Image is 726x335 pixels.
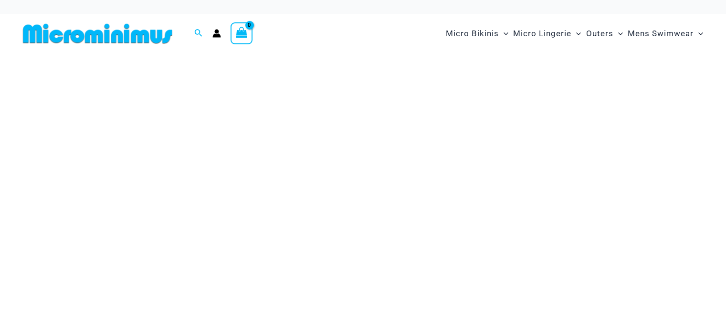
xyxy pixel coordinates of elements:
[513,21,571,46] span: Micro Lingerie
[19,23,176,44] img: MM SHOP LOGO FLAT
[584,19,625,48] a: OutersMenu ToggleMenu Toggle
[231,22,253,44] a: View Shopping Cart, empty
[613,21,623,46] span: Menu Toggle
[442,18,707,50] nav: Site Navigation
[586,21,613,46] span: Outers
[499,21,508,46] span: Menu Toggle
[625,19,705,48] a: Mens SwimwearMenu ToggleMenu Toggle
[212,29,221,38] a: Account icon link
[694,21,703,46] span: Menu Toggle
[511,19,583,48] a: Micro LingerieMenu ToggleMenu Toggle
[443,19,511,48] a: Micro BikinisMenu ToggleMenu Toggle
[628,21,694,46] span: Mens Swimwear
[571,21,581,46] span: Menu Toggle
[446,21,499,46] span: Micro Bikinis
[194,28,203,40] a: Search icon link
